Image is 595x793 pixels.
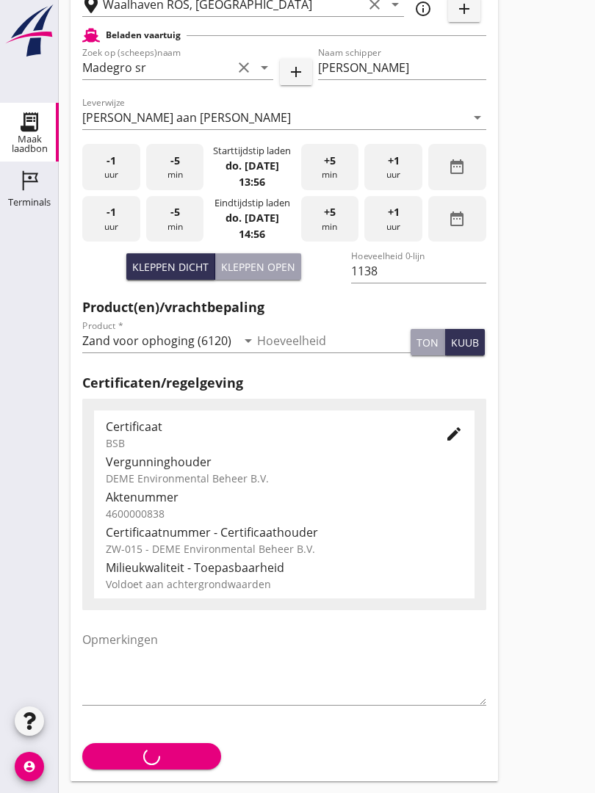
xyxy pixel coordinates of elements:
button: Kleppen dicht [126,253,215,280]
div: BSB [106,435,422,451]
button: kuub [445,329,485,355]
span: +5 [324,204,336,220]
i: arrow_drop_down [256,59,273,76]
div: Kleppen open [221,259,295,275]
div: Certificaat [106,418,422,435]
div: Milieukwaliteit - Toepasbaarheid [106,559,463,576]
div: min [301,144,359,190]
div: Aktenummer [106,488,463,506]
i: clear [235,59,253,76]
strong: do. [DATE] [226,159,279,173]
div: min [146,196,204,242]
strong: do. [DATE] [226,211,279,225]
div: uur [82,144,140,190]
i: date_range [448,210,466,228]
textarea: Opmerkingen [82,628,486,705]
div: kuub [451,335,479,350]
i: arrow_drop_down [469,109,486,126]
div: uur [82,196,140,242]
span: -1 [107,204,116,220]
div: ton [416,335,439,350]
div: DEME Environmental Beheer B.V. [106,471,463,486]
input: Hoeveelheid 0-lijn [351,259,486,283]
input: Naam schipper [318,56,486,79]
h2: Beladen vaartuig [106,29,181,42]
strong: 13:56 [239,175,265,189]
input: Product * [82,329,237,352]
div: Starttijdstip laden [213,144,291,158]
i: arrow_drop_down [239,332,257,350]
img: logo-small.a267ee39.svg [3,4,56,58]
span: -5 [170,153,180,169]
div: Voldoet aan achtergrondwaarden [106,576,463,592]
i: account_circle [15,752,44,781]
div: Kleppen dicht [132,259,209,275]
div: Vergunninghouder [106,453,463,471]
div: uur [364,144,422,190]
div: ZW-015 - DEME Environmental Beheer B.V. [106,541,463,557]
i: add [287,63,305,81]
button: ton [411,329,445,355]
i: date_range [448,158,466,175]
div: uur [364,196,422,242]
span: -1 [107,153,116,169]
span: +1 [388,204,400,220]
button: Kleppen open [215,253,301,280]
span: -5 [170,204,180,220]
div: [PERSON_NAME] aan [PERSON_NAME] [82,111,291,124]
div: Terminals [8,198,51,207]
div: min [301,196,359,242]
div: Certificaatnummer - Certificaathouder [106,524,463,541]
span: +1 [388,153,400,169]
span: +5 [324,153,336,169]
i: edit [445,425,463,443]
div: 4600000838 [106,506,463,521]
strong: 14:56 [239,227,265,241]
h2: Certificaten/regelgeving [82,373,486,393]
h2: Product(en)/vrachtbepaling [82,297,486,317]
div: min [146,144,204,190]
input: Zoek op (scheeps)naam [82,56,232,79]
input: Hoeveelheid [257,329,411,352]
div: Eindtijdstip laden [214,196,290,210]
